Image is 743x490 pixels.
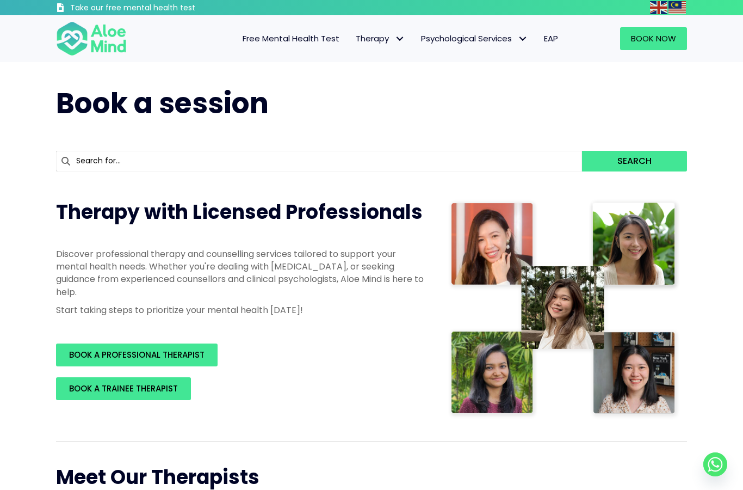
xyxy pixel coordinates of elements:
[703,452,727,476] a: Whatsapp
[56,3,253,15] a: Take our free mental health test
[56,21,127,57] img: Aloe mind Logo
[56,304,426,316] p: Start taking steps to prioritize your mental health [DATE]!
[56,248,426,298] p: Discover professional therapy and counselling services tailored to support your mental health nee...
[392,31,407,47] span: Therapy: submenu
[356,33,405,44] span: Therapy
[56,198,423,226] span: Therapy with Licensed Professionals
[448,199,680,420] img: Therapist collage
[56,83,269,123] span: Book a session
[56,344,218,366] a: BOOK A PROFESSIONAL THERAPIST
[413,27,536,50] a: Psychological ServicesPsychological Services: submenu
[650,1,667,14] img: en
[544,33,558,44] span: EAP
[515,31,530,47] span: Psychological Services: submenu
[56,377,191,400] a: BOOK A TRAINEE THERAPIST
[141,27,566,50] nav: Menu
[620,27,687,50] a: Book Now
[56,151,582,171] input: Search for...
[243,33,339,44] span: Free Mental Health Test
[69,349,205,360] span: BOOK A PROFESSIONAL THERAPIST
[536,27,566,50] a: EAP
[582,151,687,171] button: Search
[70,3,253,14] h3: Take our free mental health test
[668,1,687,14] a: Malay
[650,1,668,14] a: English
[421,33,528,44] span: Psychological Services
[631,33,676,44] span: Book Now
[69,383,178,394] span: BOOK A TRAINEE THERAPIST
[234,27,348,50] a: Free Mental Health Test
[668,1,686,14] img: ms
[348,27,413,50] a: TherapyTherapy: submenu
